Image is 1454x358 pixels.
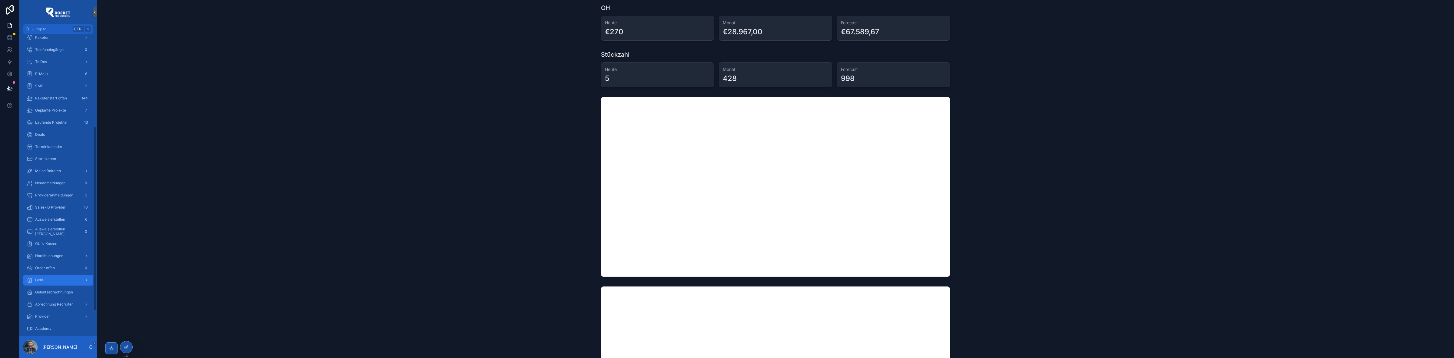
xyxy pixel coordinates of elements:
[82,228,90,235] div: 0
[23,178,93,189] a: Neuanmeldungen0
[35,193,73,198] span: Provideranmeldungen
[35,72,48,76] span: E-Mails
[23,141,93,152] a: Terminkalender
[35,35,49,40] span: Raketen
[42,344,77,350] p: [PERSON_NAME]
[23,32,93,43] a: Raketen
[80,95,90,102] div: 144
[82,107,90,114] div: 7
[73,26,84,32] span: Ctrl
[23,93,93,104] a: Raketenstart offen144
[723,66,828,72] h3: Monat
[723,74,737,83] div: 428
[35,84,43,89] span: SMS
[23,129,93,140] a: Deals
[19,34,97,336] div: scrollable content
[23,153,93,164] a: Start planen
[82,82,90,90] div: 3
[35,302,73,307] span: Abrechnung Recruiter
[35,290,73,295] span: Gehaltsabrechnungen
[23,275,93,286] a: Geld
[35,326,51,331] span: Academy
[35,253,63,258] span: Hotelbuchungen
[23,166,93,176] a: Meine Raketen
[35,181,65,186] span: Neuanmeldungen
[841,74,855,83] div: 998
[23,105,93,116] a: Geplante Projekte7
[23,226,93,237] a: Ausweis erstellen [PERSON_NAME]0
[841,27,879,37] div: €67.589,67
[82,192,90,199] div: 3
[82,179,90,187] div: 0
[46,7,70,17] img: App logo
[35,47,64,52] span: Telefoneingänge
[23,287,93,298] a: Gehaltsabrechnungen
[23,263,93,273] a: Order offen0
[82,46,90,53] div: 0
[85,27,90,32] span: K
[23,24,93,34] button: Jump to...CtrlK
[23,250,93,261] a: Hotelbuchungen
[601,4,610,12] h1: OH
[23,190,93,201] a: Provideranmeldungen3
[32,27,71,32] span: Jump to...
[23,56,93,67] a: To Dos
[605,74,609,83] div: 5
[605,66,710,72] h3: Heute
[35,241,57,246] span: GU´s, Kosten
[23,44,93,55] a: Telefoneingänge0
[723,27,762,37] div: €28.967,00
[82,70,90,78] div: 6
[82,119,90,126] div: 13
[23,311,93,322] a: Provider
[82,264,90,272] div: 0
[82,216,90,223] div: 6
[35,108,66,113] span: Geplante Projekte
[23,202,93,213] a: Sales-ID Provider10
[35,59,47,64] span: To Dos
[35,120,67,125] span: Laufende Projekte
[82,204,90,211] div: 10
[35,205,66,210] span: Sales-ID Provider
[35,314,50,319] span: Provider
[35,169,61,173] span: Meine Raketen
[35,132,45,137] span: Deals
[23,81,93,92] a: SMS3
[23,69,93,79] a: E-Mails6
[23,238,93,249] a: GU´s, Kosten
[35,217,65,222] span: Ausweis erstellen
[23,323,93,334] a: Academy
[841,66,946,72] h3: Forecast
[35,144,62,149] span: Terminkalender
[605,20,710,26] h3: Heute
[35,227,80,236] span: Ausweis erstellen [PERSON_NAME]
[35,278,43,283] span: Geld
[601,50,629,59] h1: Stückzahl
[23,117,93,128] a: Laufende Projekte13
[723,20,828,26] h3: Monat
[23,299,93,310] a: Abrechnung Recruiter
[605,27,623,37] div: €270
[35,96,67,101] span: Raketenstart offen
[23,214,93,225] a: Ausweis erstellen6
[35,156,56,161] span: Start planen
[35,266,55,270] span: Order offen
[841,20,946,26] h3: Forecast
